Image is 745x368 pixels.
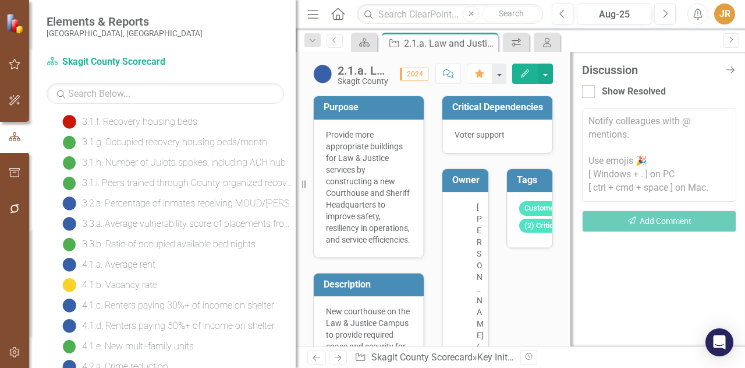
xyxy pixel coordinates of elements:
[59,255,155,274] a: 4.1.a. Average rent
[477,352,534,363] a: Key Initiatives
[62,319,76,333] img: No Information
[59,194,296,213] a: 3.2.a. Percentage of inmates receiving MOUD/[PERSON_NAME] while in custody
[82,341,194,352] div: 4.1.e. New multi-family units
[62,258,76,272] img: No Information
[82,117,197,127] div: 3.1.f. Recovery housing beds
[324,102,418,113] h3: Purpose
[62,278,76,292] img: Caution
[705,328,733,356] div: Open Intercom Messenger
[47,15,203,29] span: Elements & Reports
[582,211,736,232] button: Add Comment
[82,198,296,209] div: 3.2.a. Percentage of inmates receiving MOUD/[PERSON_NAME] while in custody
[5,13,26,34] img: ClearPoint Strategy
[452,102,547,113] h3: Critical Dependencies
[82,280,157,290] div: 4.1.b. Vacancy rate
[482,6,540,22] button: Search
[324,279,418,290] h3: Description
[714,3,735,24] button: JR
[59,113,197,131] a: 3.1.f. Recovery housing beds
[338,77,388,86] div: Skagit County Scorecard
[62,197,76,211] img: No Information
[404,36,495,51] div: 2.1.a. Law and Justice Campus
[82,178,296,188] div: 3.1.i. Peers trained through County-organized recovery coalition
[62,156,76,170] img: On Target
[59,153,286,172] a: 3.1.h. Number of Julota spokes, including ACH hub
[62,135,76,149] img: On Target
[82,321,275,331] div: 4.1.d. Renters paying 50%+ of income on shelter
[519,201,602,216] span: Customer / Stak...der
[62,217,76,231] img: No Information
[62,115,76,129] img: Below Plan
[602,85,666,99] div: Show Resolved
[82,137,267,148] div: 3.1.g. Occupied recovery housing beds/month
[313,65,332,83] img: No Information
[582,64,719,76] div: Discussion
[82,300,274,311] div: 4.1.c. Renters paying 30%+ of income on shelter
[326,129,411,246] p: Provide more appropriate buildings for Law & Justice services by constructing a new Courthouse an...
[400,68,428,80] span: 2024
[59,337,194,356] a: 4.1.e. New multi-family units
[581,8,647,22] div: Aug-25
[357,4,543,24] input: Search ClearPoint...
[338,64,388,77] div: 2.1.a. Law and Justice Campus
[82,157,286,168] div: 3.1.h. Number of Julota spokes, including ACH hub
[519,219,591,233] span: (2) Critical In...ure
[452,175,483,185] h3: Owner
[62,176,76,190] img: On Target
[59,174,296,192] a: 3.1.i. Peers trained through County-organized recovery coalition
[354,351,515,365] div: » »
[499,9,524,18] span: Search
[47,29,203,38] small: [GEOGRAPHIC_DATA], [GEOGRAPHIC_DATA]
[59,133,267,152] a: 3.1.g. Occupied recovery housing beds/month
[59,296,274,315] a: 4.1.c. Renters paying 30%+ of income on shelter
[59,235,256,254] a: 3.3.b. Ratio of occupied:available bed nights
[517,175,547,185] h3: Tags
[371,352,473,363] a: Skagit County Scorecard
[59,276,157,295] a: 4.1.b. Vacancy rate
[62,339,76,353] img: On Target
[59,317,275,335] a: 4.1.d. Renters paying 50%+ of income on shelter
[455,129,540,141] p: Voter support
[47,55,192,69] a: Skagit County Scorecard
[82,239,256,250] div: 3.3.b. Ratio of occupied:available bed nights
[59,215,296,233] a: 3.3.a. Average vulnerability score of placements from the Housing Interest Pool
[47,83,284,104] input: Search Below...
[62,237,76,251] img: On Target
[82,260,155,270] div: 4.1.a. Average rent
[82,219,296,229] div: 3.3.a. Average vulnerability score of placements from the Housing Interest Pool
[577,3,651,24] button: Aug-25
[62,299,76,313] img: No Information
